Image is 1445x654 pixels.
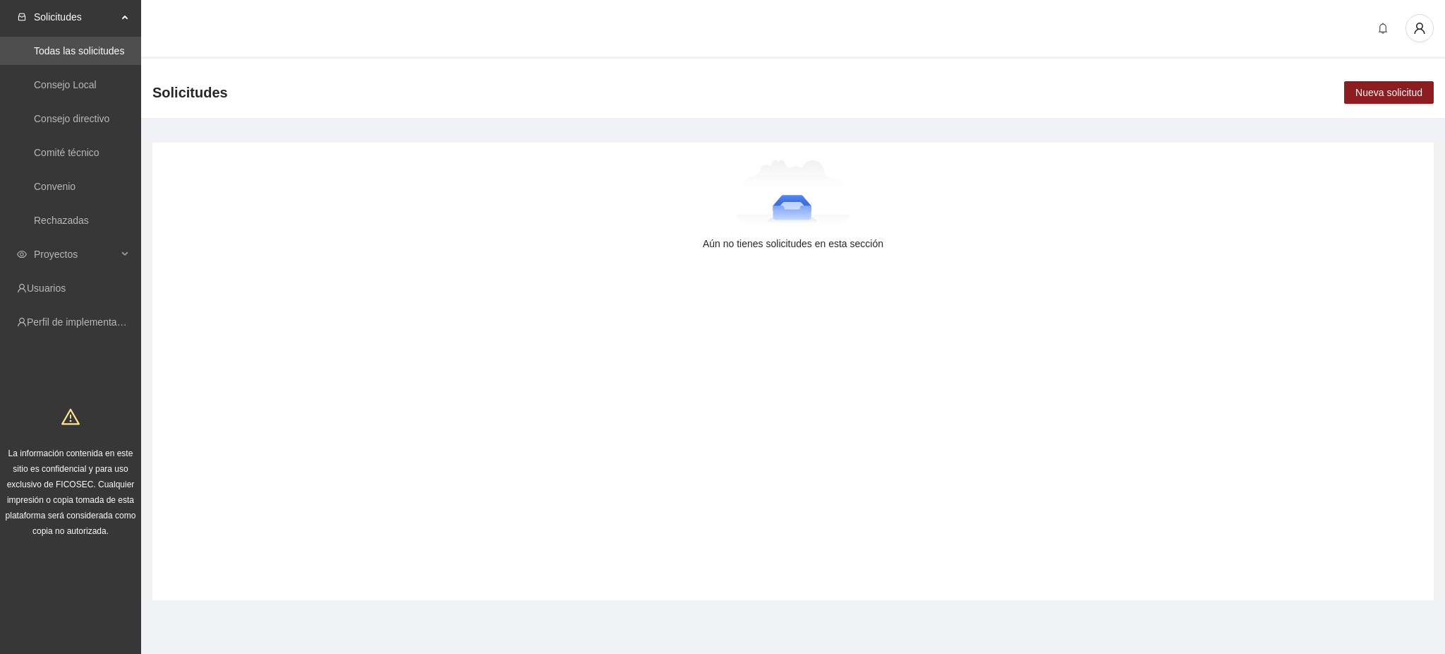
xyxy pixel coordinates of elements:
[175,236,1411,251] div: Aún no tienes solicitudes en esta sección
[1372,23,1393,34] span: bell
[34,3,117,31] span: Solicitudes
[34,79,97,90] a: Consejo Local
[27,316,137,328] a: Perfil de implementadora
[152,81,228,104] span: Solicitudes
[34,147,99,158] a: Comité técnico
[34,181,75,192] a: Convenio
[34,45,124,57] a: Todas las solicitudes
[736,160,851,230] img: Aún no tienes solicitudes en esta sección
[1344,81,1434,104] button: Nueva solicitud
[1355,85,1422,100] span: Nueva solicitud
[34,240,117,268] span: Proyectos
[6,448,136,536] span: La información contenida en este sitio es confidencial y para uso exclusivo de FICOSEC. Cualquier...
[1405,14,1434,42] button: user
[61,408,80,426] span: warning
[34,113,109,124] a: Consejo directivo
[34,215,89,226] a: Rechazadas
[27,283,66,294] a: Usuarios
[17,249,27,259] span: eye
[1406,22,1433,35] span: user
[1372,17,1394,40] button: bell
[17,12,27,22] span: inbox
